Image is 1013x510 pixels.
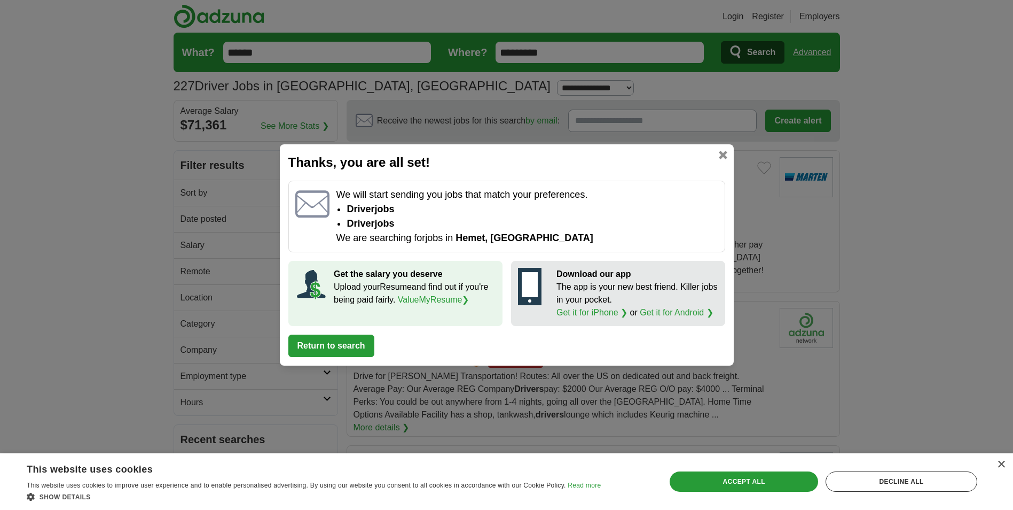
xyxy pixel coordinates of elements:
a: Read more, opens a new window [568,482,601,489]
a: ValueMyResume❯ [398,295,469,304]
li: Driver jobs [347,202,718,217]
li: Driver jobs [347,217,718,231]
span: This website uses cookies to improve user experience and to enable personalised advertising. By u... [27,482,566,489]
p: We will start sending you jobs that match your preferences. [336,188,718,202]
a: Get it for iPhone ❯ [556,308,627,317]
p: We are searching for jobs in [336,231,718,245]
h2: Thanks, you are all set! [288,153,725,172]
div: Close [997,461,1005,469]
p: Upload your Resume and find out if you're being paid fairly. [334,281,496,306]
div: Decline all [826,472,977,492]
div: Show details [27,491,601,502]
span: Show details [40,493,91,501]
p: Download our app [556,268,718,281]
button: Return to search [288,335,374,357]
a: Get it for Android ❯ [640,308,713,317]
div: This website uses cookies [27,460,574,476]
span: Hemet, [GEOGRAPHIC_DATA] [456,233,593,243]
div: Accept all [670,472,818,492]
p: Get the salary you deserve [334,268,496,281]
p: The app is your new best friend. Killer jobs in your pocket. or [556,281,718,319]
